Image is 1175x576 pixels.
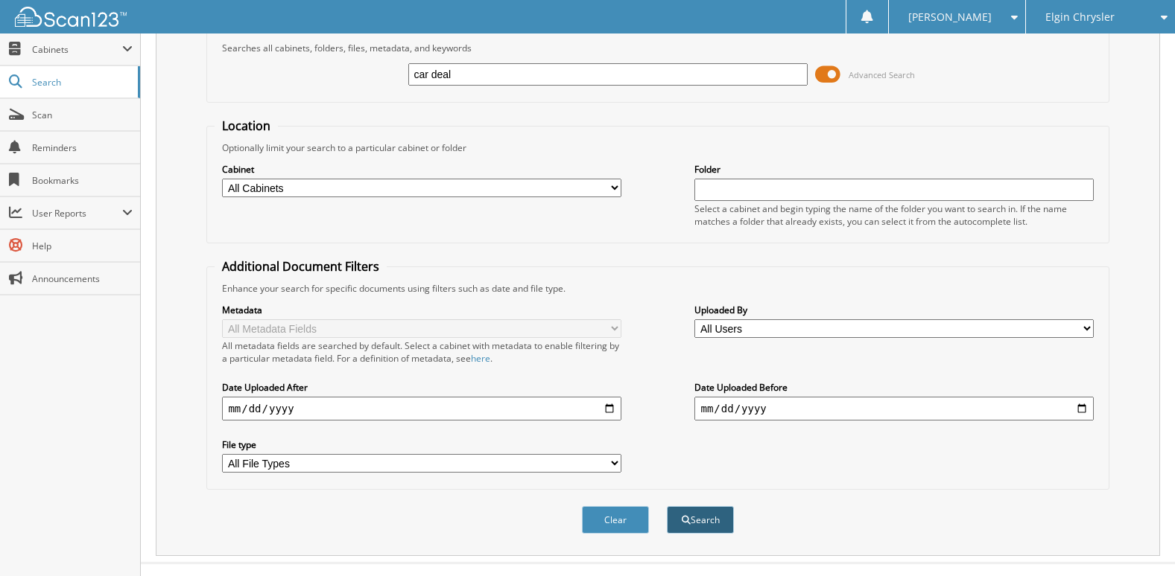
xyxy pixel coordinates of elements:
[32,174,133,187] span: Bookmarks
[471,352,490,365] a: here
[222,438,621,451] label: File type
[32,207,122,220] span: User Reports
[215,118,278,134] legend: Location
[32,76,130,89] span: Search
[667,506,734,534] button: Search
[32,43,122,56] span: Cabinets
[694,163,1093,176] label: Folder
[15,7,127,27] img: scan123-logo-white.svg
[222,397,621,420] input: start
[215,282,1100,295] div: Enhance your search for specific documents using filters such as date and file type.
[222,304,621,316] label: Metadata
[222,163,621,176] label: Cabinet
[32,272,133,285] span: Announcements
[32,141,133,154] span: Reminders
[32,109,133,121] span: Scan
[582,506,649,534] button: Clear
[694,202,1093,228] div: Select a cabinet and begin typing the name of the folder you want to search in. If the name match...
[694,304,1093,316] label: Uploaded By
[215,141,1100,154] div: Optionally limit your search to a particular cabinet or folder
[849,69,915,80] span: Advanced Search
[215,258,387,275] legend: Additional Document Filters
[908,13,992,22] span: [PERSON_NAME]
[694,397,1093,420] input: end
[1045,13,1115,22] span: Elgin Chrysler
[1100,505,1175,576] iframe: Chat Widget
[222,381,621,394] label: Date Uploaded After
[222,339,621,365] div: All metadata fields are searched by default. Select a cabinet with metadata to enable filtering b...
[32,240,133,252] span: Help
[215,42,1100,54] div: Searches all cabinets, folders, files, metadata, and keywords
[694,381,1093,394] label: Date Uploaded Before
